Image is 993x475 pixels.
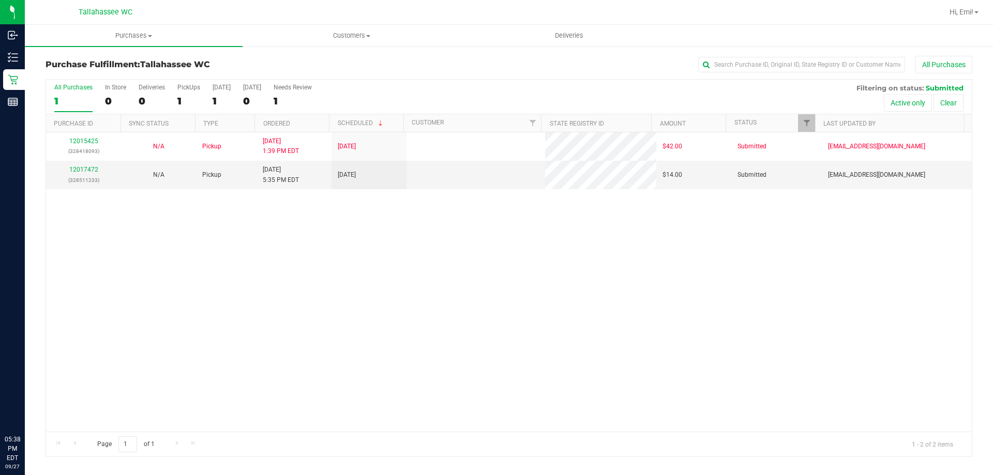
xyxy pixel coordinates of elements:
[734,119,757,126] a: Status
[153,170,164,180] button: N/A
[213,95,231,107] div: 1
[524,114,541,132] a: Filter
[54,120,93,127] a: Purchase ID
[8,74,18,85] inline-svg: Retail
[263,120,290,127] a: Ordered
[153,143,164,150] span: Not Applicable
[25,25,243,47] a: Purchases
[738,170,766,180] span: Submitted
[263,165,299,185] span: [DATE] 5:35 PM EDT
[52,146,115,156] p: (328418093)
[129,120,169,127] a: Sync Status
[177,84,200,91] div: PickUps
[25,31,243,40] span: Purchases
[798,114,815,132] a: Filter
[139,84,165,91] div: Deliveries
[550,120,604,127] a: State Registry ID
[338,142,356,151] span: [DATE]
[904,436,961,452] span: 1 - 2 of 2 items
[738,142,766,151] span: Submitted
[5,463,20,470] p: 09/27
[915,56,972,73] button: All Purchases
[54,95,93,107] div: 1
[177,95,200,107] div: 1
[660,120,686,127] a: Amount
[698,57,905,72] input: Search Purchase ID, Original ID, State Registry ID or Customer Name...
[338,119,385,127] a: Scheduled
[5,435,20,463] p: 05:38 PM EDT
[202,170,221,180] span: Pickup
[10,392,41,423] iframe: Resource center
[139,95,165,107] div: 0
[828,170,925,180] span: [EMAIL_ADDRESS][DOMAIN_NAME]
[243,31,460,40] span: Customers
[274,95,312,107] div: 1
[54,84,93,91] div: All Purchases
[88,436,163,452] span: Page of 1
[203,120,218,127] a: Type
[541,31,597,40] span: Deliveries
[140,59,210,69] span: Tallahassee WC
[69,137,98,145] a: 12015425
[950,8,973,16] span: Hi, Emi!
[856,84,924,92] span: Filtering on status:
[243,95,261,107] div: 0
[263,136,299,156] span: [DATE] 1:39 PM EDT
[105,95,126,107] div: 0
[663,170,682,180] span: $14.00
[663,142,682,151] span: $42.00
[153,171,164,178] span: Not Applicable
[46,60,354,69] h3: Purchase Fulfillment:
[926,84,964,92] span: Submitted
[274,84,312,91] div: Needs Review
[52,175,115,185] p: (328511233)
[8,30,18,40] inline-svg: Inbound
[823,120,876,127] a: Last Updated By
[79,8,132,17] span: Tallahassee WC
[153,142,164,151] button: N/A
[243,25,460,47] a: Customers
[213,84,231,91] div: [DATE]
[412,119,444,126] a: Customer
[69,166,98,173] a: 12017472
[8,52,18,63] inline-svg: Inventory
[338,170,356,180] span: [DATE]
[118,436,137,452] input: 1
[105,84,126,91] div: In Store
[243,84,261,91] div: [DATE]
[828,142,925,151] span: [EMAIL_ADDRESS][DOMAIN_NAME]
[884,94,932,112] button: Active only
[460,25,678,47] a: Deliveries
[934,94,964,112] button: Clear
[8,97,18,107] inline-svg: Reports
[202,142,221,151] span: Pickup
